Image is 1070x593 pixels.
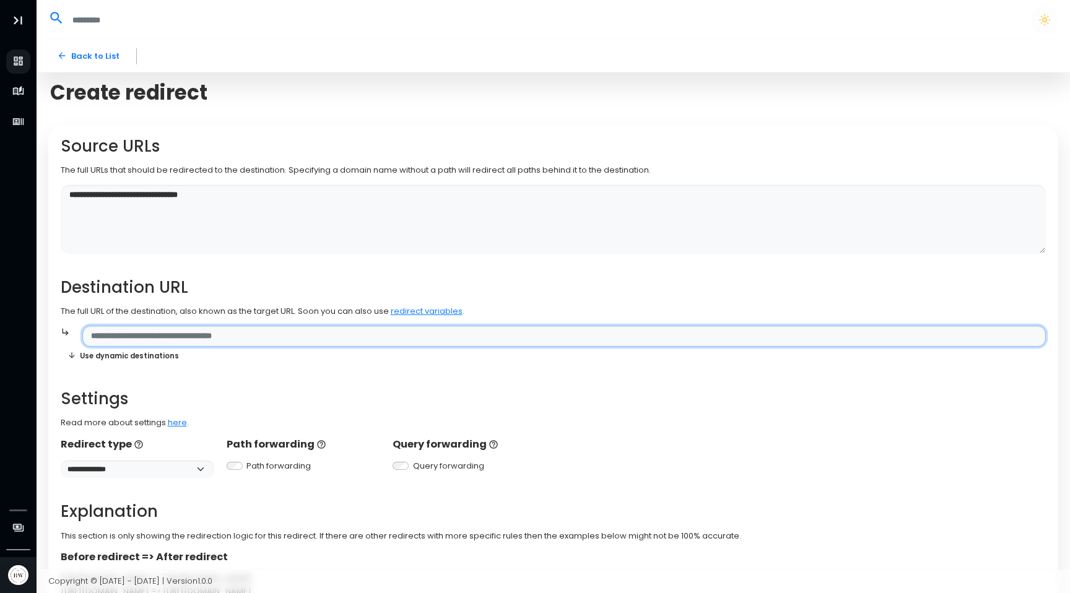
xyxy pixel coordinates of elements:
[168,417,187,428] a: here
[50,80,207,105] span: Create redirect
[48,45,128,67] a: Back to List
[8,565,28,586] img: Avatar
[227,437,381,452] p: Path forwarding
[48,575,212,587] span: Copyright © [DATE] - [DATE] | Version 1.0.0
[246,460,311,472] label: Path forwarding
[61,530,1046,542] p: This section is only showing the redirection logic for this redirect. If there are other redirect...
[413,460,484,472] label: Query forwarding
[61,137,1046,156] h2: Source URLs
[61,347,186,365] button: Use dynamic destinations
[6,9,30,32] button: Toggle Aside
[61,550,1046,565] p: Before redirect => After redirect
[61,417,1046,429] p: Read more about settings .
[393,437,547,452] p: Query forwarding
[61,389,1046,409] h2: Settings
[61,437,215,452] p: Redirect type
[61,278,1046,297] h2: Destination URL
[61,305,1046,318] p: The full URL of the destination, also known as the target URL. Soon you can also use .
[61,164,1046,176] p: The full URLs that should be redirected to the destination. Specifying a domain name without a pa...
[391,305,463,317] a: redirect variables
[61,502,1046,521] h2: Explanation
